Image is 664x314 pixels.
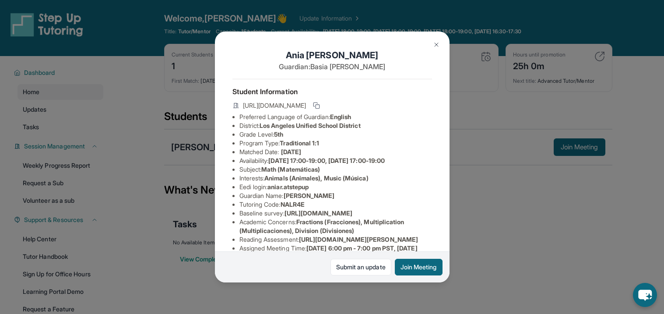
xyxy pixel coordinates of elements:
[299,236,418,243] span: [URL][DOMAIN_NAME][PERSON_NAME]
[239,148,432,156] li: Matched Date:
[281,148,301,155] span: [DATE]
[239,244,432,261] li: Assigned Meeting Time :
[260,122,360,129] span: Los Angeles Unified School District
[281,201,305,208] span: NALR4E
[239,174,432,183] li: Interests :
[232,61,432,72] p: Guardian: Basia [PERSON_NAME]
[284,192,335,199] span: [PERSON_NAME]
[239,121,432,130] li: District:
[239,130,432,139] li: Grade Level:
[268,157,385,164] span: [DATE] 17:00-19:00, [DATE] 17:00-19:00
[395,259,443,275] button: Join Meeting
[280,139,319,147] span: Traditional 1:1
[239,156,432,165] li: Availability:
[330,113,351,120] span: English
[433,41,440,48] img: Close Icon
[239,183,432,191] li: Eedi login :
[274,131,283,138] span: 5th
[239,244,418,261] span: [DATE] 6:00 pm - 7:00 pm PST, [DATE] 6:00 pm - 7:00 pm PST
[267,183,309,191] span: aniar.atstepup
[239,218,404,234] span: Fractions (Fracciones), Multiplication (Multiplicaciones), Division (Divisiones)
[330,259,391,275] a: Submit an update
[239,165,432,174] li: Subject :
[232,49,432,61] h1: Ania [PERSON_NAME]
[239,191,432,200] li: Guardian Name :
[239,200,432,209] li: Tutoring Code :
[239,139,432,148] li: Program Type:
[633,283,657,307] button: chat-button
[239,235,432,244] li: Reading Assessment :
[311,100,322,111] button: Copy link
[264,174,368,182] span: Animals (Animales), Music (Música)
[261,166,320,173] span: Math (Matemáticas)
[239,218,432,235] li: Academic Concerns :
[285,209,352,217] span: [URL][DOMAIN_NAME]
[239,209,432,218] li: Baseline survey :
[232,86,432,97] h4: Student Information
[243,101,306,110] span: [URL][DOMAIN_NAME]
[239,113,432,121] li: Preferred Language of Guardian:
